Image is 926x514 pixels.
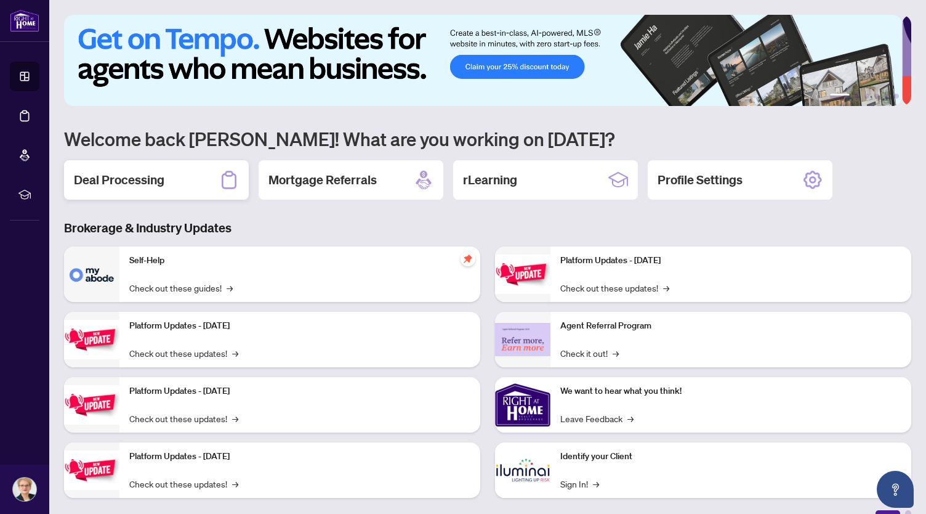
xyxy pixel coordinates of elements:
h2: rLearning [463,171,517,189]
img: Platform Updates - September 16, 2025 [64,320,119,359]
img: Profile Icon [13,478,36,501]
img: Identify your Client [495,443,550,498]
button: 1 [830,94,850,99]
h1: Welcome back [PERSON_NAME]! What are you working on [DATE]? [64,127,911,150]
img: Platform Updates - July 8, 2025 [64,451,119,489]
span: → [613,346,619,360]
p: Identify your Client [560,450,901,463]
a: Check it out!→ [560,346,619,360]
h2: Deal Processing [74,171,164,189]
a: Check out these updates!→ [560,281,669,295]
img: Self-Help [64,247,119,302]
p: We want to hear what you think! [560,385,901,398]
h2: Mortgage Referrals [268,171,377,189]
a: Check out these updates!→ [129,412,238,425]
span: → [627,412,634,425]
p: Platform Updates - [DATE] [560,254,901,267]
button: 4 [874,94,879,99]
p: Agent Referral Program [560,319,901,333]
img: logo [10,9,39,32]
span: pushpin [461,251,475,266]
button: 5 [884,94,889,99]
a: Check out these updates!→ [129,477,238,491]
img: Slide 0 [64,15,902,106]
span: → [593,477,599,491]
h2: Profile Settings [658,171,743,189]
p: Platform Updates - [DATE] [129,385,470,398]
img: Agent Referral Program [495,323,550,357]
a: Check out these updates!→ [129,346,238,360]
span: → [227,281,233,295]
button: 3 [864,94,869,99]
span: → [232,346,238,360]
img: We want to hear what you think! [495,377,550,433]
h3: Brokerage & Industry Updates [64,219,911,237]
a: Check out these guides!→ [129,281,233,295]
span: → [232,477,238,491]
img: Platform Updates - June 23, 2025 [495,255,550,293]
span: → [232,412,238,425]
p: Platform Updates - [DATE] [129,319,470,333]
button: Open asap [877,471,914,508]
img: Platform Updates - July 21, 2025 [64,385,119,424]
span: → [663,281,669,295]
a: Sign In!→ [560,477,599,491]
p: Platform Updates - [DATE] [129,450,470,463]
button: 6 [894,94,899,99]
a: Leave Feedback→ [560,412,634,425]
button: 2 [855,94,860,99]
p: Self-Help [129,254,470,267]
